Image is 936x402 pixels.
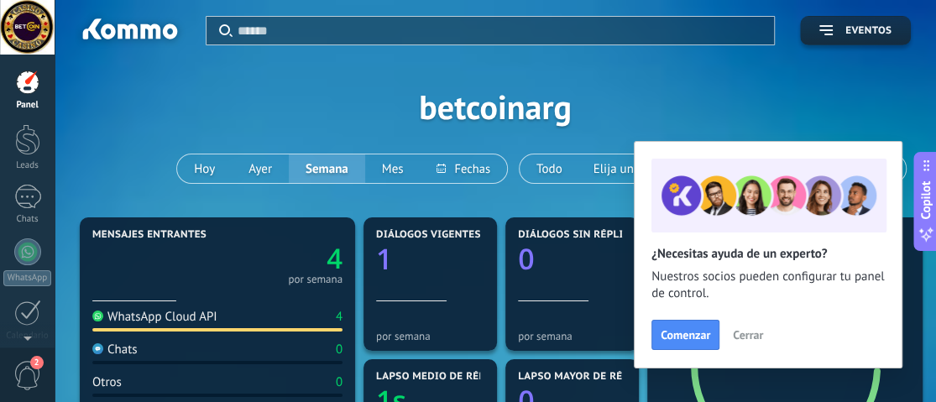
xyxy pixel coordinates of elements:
img: WhatsApp Cloud API [92,311,103,321]
span: Lapso mayor de réplica [518,371,651,383]
div: WhatsApp Cloud API [92,309,217,325]
text: 4 [327,239,343,277]
text: 0 [518,239,534,278]
h2: ¿Necesitas ayuda de un experto? [651,246,885,262]
div: Leads [3,160,52,171]
div: WhatsApp [3,270,51,286]
span: Eventos [845,25,892,37]
button: Fechas [420,154,506,183]
button: Eventos [800,16,911,45]
div: 4 [336,309,343,325]
span: Cerrar [733,329,763,341]
button: Comenzar [651,320,719,350]
div: Panel [3,100,52,111]
div: Chats [3,214,52,225]
div: 0 [336,342,343,358]
a: 4 [217,239,343,277]
button: Semana [289,154,365,183]
span: Diálogos vigentes [376,229,481,241]
span: Diálogos sin réplica [518,229,636,241]
button: Cerrar [725,322,771,347]
span: 2 [30,356,44,369]
div: por semana [518,330,626,342]
span: Nuestros socios pueden configurar tu panel de control. [651,269,885,302]
div: 0 [336,374,343,390]
img: Chats [92,343,103,354]
div: Chats [92,342,138,358]
span: Elija un usuario [590,158,680,180]
button: Hoy [177,154,232,183]
div: por semana [376,330,484,342]
button: Ayer [232,154,289,183]
div: Otros [92,374,122,390]
span: Comenzar [661,329,710,341]
button: Mes [365,154,421,183]
span: Mensajes entrantes [92,229,207,241]
div: por semana [288,275,343,284]
span: Copilot [918,180,934,219]
button: Todo [520,154,579,183]
span: Lapso medio de réplica [376,371,509,383]
text: 1 [376,239,392,278]
button: Elija un usuario [579,154,706,183]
